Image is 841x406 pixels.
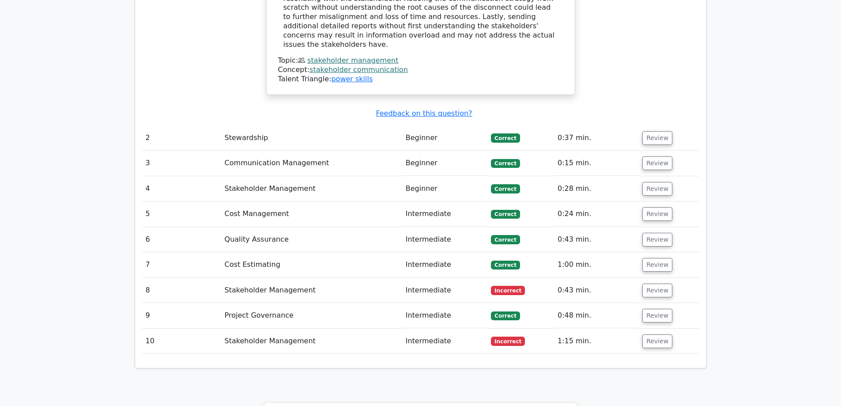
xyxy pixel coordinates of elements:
td: 9 [142,303,221,328]
td: 7 [142,252,221,277]
span: Correct [491,235,520,244]
td: Cost Management [221,201,402,227]
td: 1:00 min. [554,252,639,277]
td: 0:28 min. [554,176,639,201]
button: Review [642,233,672,247]
span: Correct [491,159,520,168]
span: Incorrect [491,337,525,345]
a: stakeholder management [307,56,398,65]
td: 0:43 min. [554,278,639,303]
td: Intermediate [402,278,488,303]
td: Stewardship [221,125,402,151]
td: Intermediate [402,329,488,354]
td: 3 [142,151,221,176]
td: 0:43 min. [554,227,639,252]
button: Review [642,309,672,323]
td: Stakeholder Management [221,176,402,201]
button: Review [642,258,672,272]
td: Beginner [402,176,488,201]
td: Quality Assurance [221,227,402,252]
td: 0:37 min. [554,125,639,151]
span: Incorrect [491,286,525,295]
span: Correct [491,210,520,219]
td: Intermediate [402,201,488,227]
td: 0:24 min. [554,201,639,227]
td: 10 [142,329,221,354]
td: 1:15 min. [554,329,639,354]
button: Review [642,156,672,170]
td: 0:48 min. [554,303,639,328]
button: Review [642,131,672,145]
td: Intermediate [402,252,488,277]
a: Feedback on this question? [376,109,472,118]
td: 6 [142,227,221,252]
a: power skills [331,75,373,83]
td: 4 [142,176,221,201]
td: 2 [142,125,221,151]
td: Stakeholder Management [221,329,402,354]
td: Cost Estimating [221,252,402,277]
td: 8 [142,278,221,303]
td: Beginner [402,125,488,151]
td: Project Governance [221,303,402,328]
a: stakeholder communication [309,65,408,74]
td: Beginner [402,151,488,176]
span: Correct [491,261,520,269]
td: Stakeholder Management [221,278,402,303]
button: Review [642,334,672,348]
span: Correct [491,184,520,193]
td: 0:15 min. [554,151,639,176]
td: 5 [142,201,221,227]
span: Correct [491,133,520,142]
button: Review [642,207,672,221]
div: Talent Triangle: [278,56,563,83]
td: Communication Management [221,151,402,176]
span: Correct [491,311,520,320]
button: Review [642,182,672,196]
td: Intermediate [402,303,488,328]
div: Concept: [278,65,563,75]
td: Intermediate [402,227,488,252]
button: Review [642,284,672,297]
div: Topic: [278,56,563,65]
